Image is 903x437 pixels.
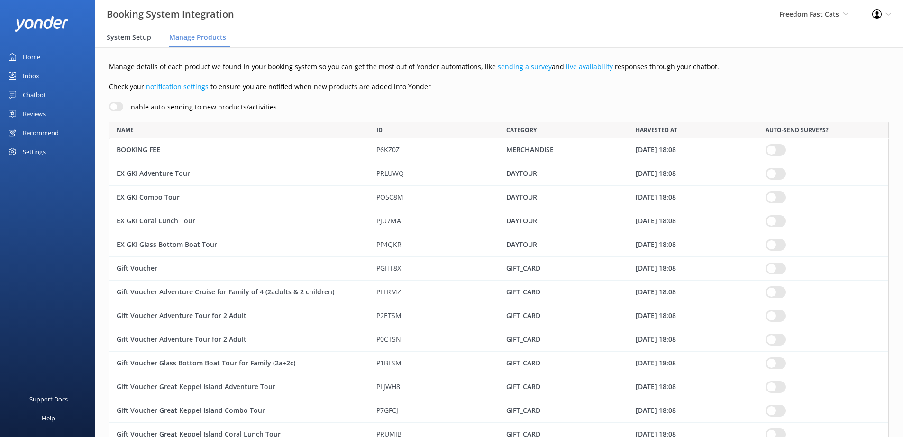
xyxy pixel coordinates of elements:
div: Gift Voucher Adventure Cruise for Family of 4 (2adults & 2 children) [109,281,369,304]
div: Home [23,47,40,66]
div: 08 Oct 25 18:08 [629,304,758,328]
div: 08 Oct 25 18:08 [629,233,758,257]
div: Gift Voucher Adventure Tour for 2 Adult [109,328,369,352]
div: row [109,328,889,352]
div: 08 Oct 25 18:08 [629,138,758,162]
div: 08 Oct 25 18:08 [629,257,758,281]
div: DAYTOUR [499,162,629,186]
div: PGHT8X [369,257,499,281]
div: Help [42,409,55,428]
div: Recommend [23,123,59,142]
span: CATEGORY [506,126,537,135]
span: AUTO-SEND SURVEYS? [766,126,829,135]
div: 08 Oct 25 18:08 [629,328,758,352]
div: row [109,186,889,209]
div: P0CTSN [369,328,499,352]
div: PQ5C8M [369,186,499,209]
span: NAME [117,126,134,135]
div: GIFT_CARD [499,281,629,304]
div: Gift Voucher Great Keppel Island Combo Tour [109,399,369,423]
label: Enable auto-sending to new products/activities [127,102,277,112]
div: 08 Oct 25 18:08 [629,352,758,375]
p: Manage details of each product we found in your booking system so you can get the most out of Yon... [109,62,889,72]
div: P2ETSM [369,304,499,328]
span: ID [376,126,383,135]
div: row [109,138,889,162]
div: row [109,352,889,375]
div: Reviews [23,104,46,123]
div: DAYTOUR [499,233,629,257]
a: sending a survey [498,62,552,71]
div: Gift Voucher [109,257,369,281]
div: row [109,162,889,186]
div: P7GFCJ [369,399,499,423]
div: EX GKI Glass Bottom Boat Tour [109,233,369,257]
span: System Setup [107,33,151,42]
div: 08 Oct 25 18:08 [629,281,758,304]
div: Support Docs [29,390,68,409]
h3: Booking System Integration [107,7,234,22]
div: 08 Oct 25 18:08 [629,209,758,233]
div: GIFT_CARD [499,328,629,352]
div: GIFT_CARD [499,375,629,399]
div: 08 Oct 25 18:08 [629,186,758,209]
span: Freedom Fast Cats [779,9,839,18]
div: row [109,399,889,423]
div: DAYTOUR [499,209,629,233]
div: GIFT_CARD [499,399,629,423]
div: row [109,233,889,257]
div: row [109,304,889,328]
a: notification settings [146,82,209,91]
div: PP4QKR [369,233,499,257]
div: DAYTOUR [499,186,629,209]
span: Manage Products [169,33,226,42]
a: live availability [566,62,613,71]
div: GIFT_CARD [499,352,629,375]
div: EX GKI Combo Tour [109,186,369,209]
div: Gift Voucher Glass Bottom Boat Tour for Family (2a+2c) [109,352,369,375]
div: row [109,209,889,233]
div: row [109,257,889,281]
img: yonder-white-logo.png [14,16,69,32]
div: Settings [23,142,46,161]
div: Gift Voucher Adventure Tour for 2 Adult [109,304,369,328]
div: MERCHANDISE [499,138,629,162]
div: Inbox [23,66,39,85]
div: GIFT_CARD [499,304,629,328]
div: EX GKI Adventure Tour [109,162,369,186]
div: EX GKI Coral Lunch Tour [109,209,369,233]
div: row [109,375,889,399]
div: Gift Voucher Great Keppel Island Adventure Tour [109,375,369,399]
div: Chatbot [23,85,46,104]
div: row [109,281,889,304]
div: 08 Oct 25 18:08 [629,399,758,423]
div: GIFT_CARD [499,257,629,281]
div: P1BLSM [369,352,499,375]
p: Check your to ensure you are notified when new products are added into Yonder [109,82,889,92]
div: PRLUWQ [369,162,499,186]
div: PJU7MA [369,209,499,233]
div: P6KZ0Z [369,138,499,162]
div: 08 Oct 25 18:08 [629,375,758,399]
div: PLJWH8 [369,375,499,399]
span: HARVESTED AT [636,126,677,135]
div: 08 Oct 25 18:08 [629,162,758,186]
div: PLLRMZ [369,281,499,304]
div: BOOKING FEE [109,138,369,162]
